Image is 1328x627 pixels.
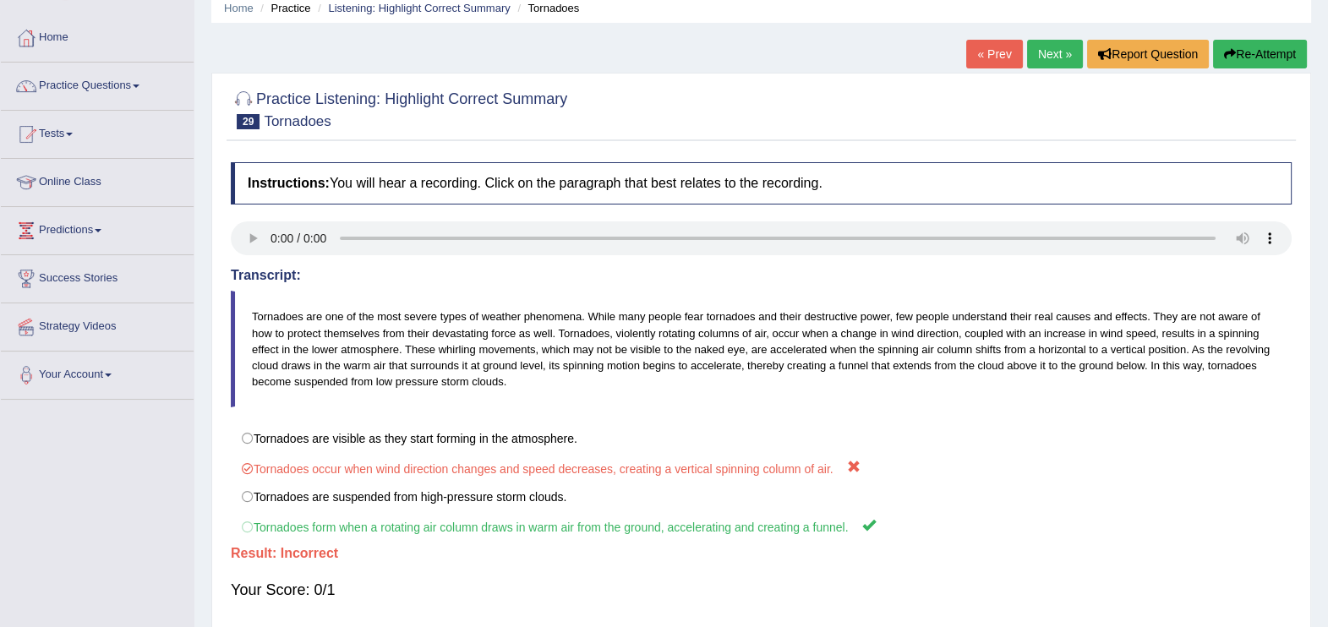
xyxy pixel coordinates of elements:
[966,40,1022,68] a: « Prev
[1,207,194,249] a: Predictions
[231,483,1292,511] label: Tornadoes are suspended from high-pressure storm clouds.
[231,268,1292,283] h4: Transcript:
[237,114,260,129] span: 29
[231,424,1292,453] label: Tornadoes are visible as they start forming in the atmosphere.
[328,2,510,14] a: Listening: Highlight Correct Summary
[224,2,254,14] a: Home
[1,303,194,346] a: Strategy Videos
[1027,40,1083,68] a: Next »
[1213,40,1307,68] button: Re-Attempt
[231,510,1292,542] label: Tornadoes form when a rotating air column draws in warm air from the ground, accelerating and cre...
[1,159,194,201] a: Online Class
[1087,40,1209,68] button: Report Question
[231,546,1292,561] h4: Result:
[231,570,1292,610] div: Your Score: 0/1
[1,111,194,153] a: Tests
[1,14,194,57] a: Home
[1,63,194,105] a: Practice Questions
[231,452,1292,483] label: Tornadoes occur when wind direction changes and speed decreases, creating a vertical spinning col...
[248,176,330,190] b: Instructions:
[231,87,567,129] h2: Practice Listening: Highlight Correct Summary
[1,255,194,297] a: Success Stories
[231,291,1292,407] blockquote: Tornadoes are one of the most severe types of weather phenomena. While many people fear tornadoes...
[1,352,194,394] a: Your Account
[264,113,331,129] small: Tornadoes
[231,162,1292,204] h4: You will hear a recording. Click on the paragraph that best relates to the recording.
